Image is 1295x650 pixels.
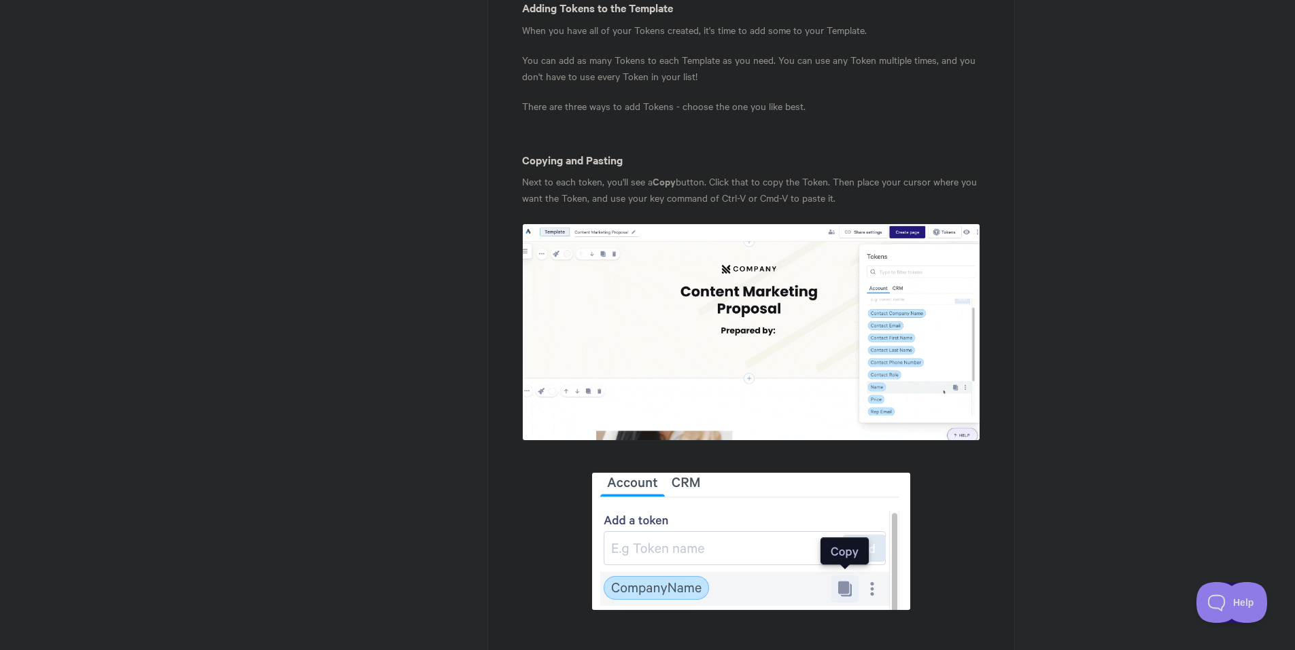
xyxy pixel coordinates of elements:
[522,173,980,206] p: Next to each token, you'll see a button. Click that to copy the Token. Then place your cursor whe...
[522,152,623,167] b: Copying and Pasting
[522,22,980,38] p: When you have all of your Tokens created, it's time to add some to your Template.
[522,223,980,440] img: file-9u5lz1PgkD.gif
[522,52,980,84] p: You can add as many Tokens to each Template as you need. You can use any Token multiple times, an...
[522,98,980,114] p: There are three ways to add Tokens - choose the one you like best.
[653,174,676,188] strong: Copy
[1196,582,1268,623] iframe: Toggle Customer Support
[591,472,911,611] img: file-wvMBQ8nlQR.png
